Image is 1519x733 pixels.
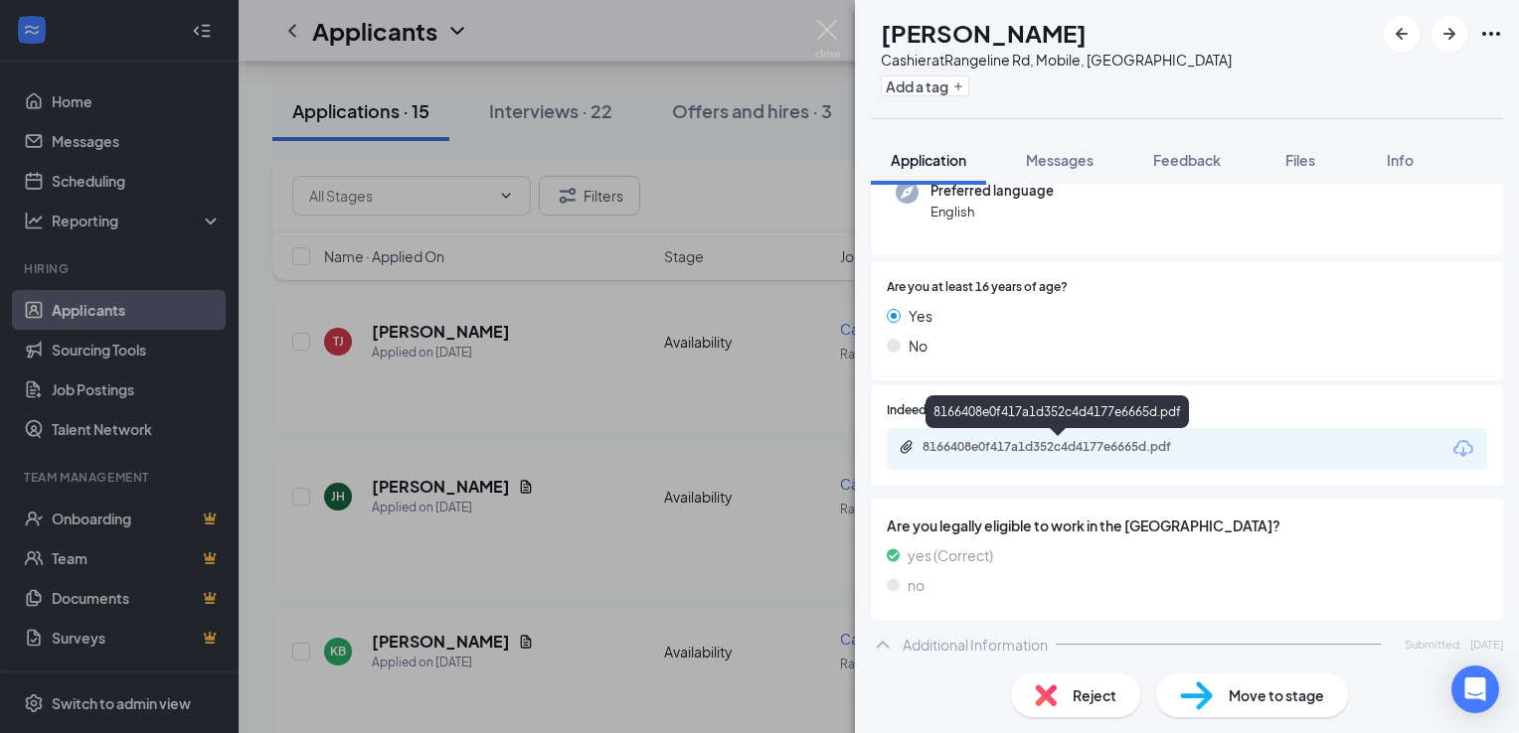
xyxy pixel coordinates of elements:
svg: ArrowRight [1437,22,1461,46]
span: [DATE] [1470,636,1503,653]
span: Application [891,151,966,169]
button: PlusAdd a tag [881,75,969,96]
span: no [908,574,925,596]
span: Yes [909,305,932,327]
span: No [909,335,928,357]
span: Info [1387,151,1414,169]
svg: ChevronUp [871,633,895,657]
span: Are you at least 16 years of age? [887,278,1068,297]
span: Move to stage [1229,684,1324,706]
span: English [930,202,1054,221]
span: Are you legally eligible to work in the [GEOGRAPHIC_DATA]? [887,514,1487,536]
div: 8166408e0f417a1d352c4d4177e6665d.pdf [923,439,1201,455]
a: Paperclip8166408e0f417a1d352c4d4177e6665d.pdf [899,439,1221,458]
span: Reject [1073,684,1116,706]
svg: Paperclip [899,439,915,455]
svg: ArrowLeftNew [1390,22,1414,46]
svg: Plus [952,80,964,92]
div: Open Intercom Messenger [1451,665,1499,713]
button: ArrowLeftNew [1384,16,1420,52]
span: Files [1285,151,1315,169]
span: yes (Correct) [908,544,993,566]
span: Submitted: [1405,636,1462,653]
svg: Download [1451,437,1475,461]
span: Preferred language [930,181,1054,201]
span: Indeed Resume [887,401,974,420]
div: Cashier at Rangeline Rd, Mobile, [GEOGRAPHIC_DATA] [881,50,1232,70]
button: ArrowRight [1432,16,1467,52]
svg: Ellipses [1479,22,1503,46]
h1: [PERSON_NAME] [881,16,1087,50]
div: Additional Information [903,635,1048,655]
span: Feedback [1153,151,1221,169]
div: 8166408e0f417a1d352c4d4177e6665d.pdf [926,395,1189,428]
span: Messages [1026,151,1094,169]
